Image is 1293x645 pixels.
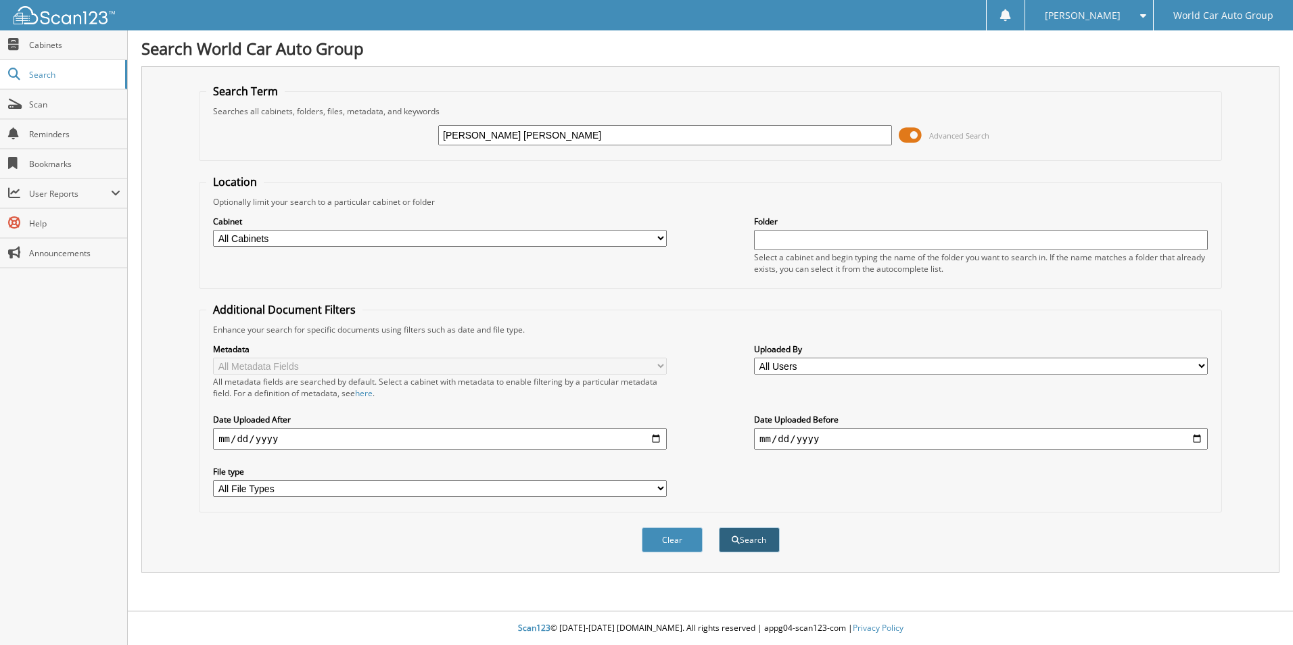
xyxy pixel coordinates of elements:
button: Clear [642,527,703,552]
legend: Additional Document Filters [206,302,362,317]
a: Privacy Policy [853,622,903,634]
span: Announcements [29,247,120,259]
span: Advanced Search [929,130,989,141]
legend: Search Term [206,84,285,99]
div: © [DATE]-[DATE] [DOMAIN_NAME]. All rights reserved | appg04-scan123-com | [128,612,1293,645]
button: Search [719,527,780,552]
span: Scan [29,99,120,110]
input: start [213,428,667,450]
span: Cabinets [29,39,120,51]
span: User Reports [29,188,111,199]
div: Searches all cabinets, folders, files, metadata, and keywords [206,105,1215,117]
label: File type [213,466,667,477]
label: Uploaded By [754,343,1208,355]
span: Bookmarks [29,158,120,170]
label: Date Uploaded After [213,414,667,425]
iframe: Chat Widget [1225,580,1293,645]
div: Select a cabinet and begin typing the name of the folder you want to search in. If the name match... [754,252,1208,274]
label: Cabinet [213,216,667,227]
h1: Search World Car Auto Group [141,37,1279,59]
div: Enhance your search for specific documents using filters such as date and file type. [206,324,1215,335]
span: Reminders [29,128,120,140]
div: Optionally limit your search to a particular cabinet or folder [206,196,1215,208]
a: here [355,387,373,399]
span: Help [29,218,120,229]
img: scan123-logo-white.svg [14,6,115,24]
label: Date Uploaded Before [754,414,1208,425]
label: Folder [754,216,1208,227]
span: [PERSON_NAME] [1045,11,1121,20]
input: end [754,428,1208,450]
span: Search [29,69,118,80]
label: Metadata [213,343,667,355]
span: World Car Auto Group [1173,11,1273,20]
legend: Location [206,174,264,189]
div: All metadata fields are searched by default. Select a cabinet with metadata to enable filtering b... [213,376,667,399]
span: Scan123 [518,622,550,634]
